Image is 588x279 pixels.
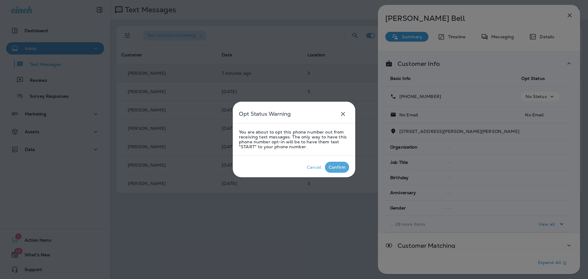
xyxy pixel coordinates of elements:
[239,109,291,119] h5: Opt Status Warning
[325,162,349,173] button: Confirm
[303,162,325,173] button: Cancel
[329,165,345,170] div: Confirm
[337,108,349,120] button: close
[307,165,321,170] div: Cancel
[239,130,349,149] p: You are about to opt this phone number out from receiving text messages. The only way to have thi...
